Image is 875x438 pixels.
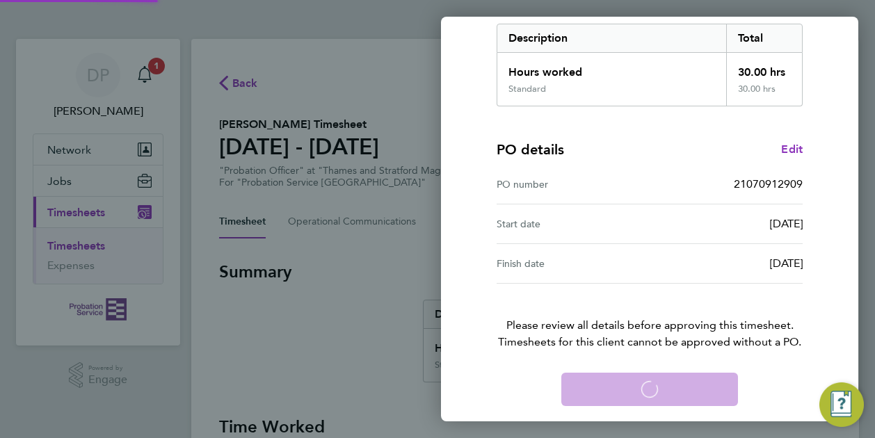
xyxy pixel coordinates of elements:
span: Edit [781,143,803,156]
div: Summary of 22 - 28 Sep 2025 [497,24,803,106]
div: Hours worked [497,53,726,83]
a: Edit [781,141,803,158]
div: Standard [508,83,546,95]
span: 21070912909 [734,177,803,190]
span: Timesheets for this client cannot be approved without a PO. [480,334,819,350]
div: Description [497,24,726,52]
div: Total [726,24,803,52]
button: Engage Resource Center [819,382,864,427]
div: Finish date [497,255,650,272]
div: 30.00 hrs [726,53,803,83]
div: PO number [497,176,650,193]
div: [DATE] [650,216,803,232]
div: Start date [497,216,650,232]
h4: PO details [497,140,564,159]
p: Please review all details before approving this timesheet. [480,284,819,350]
div: 30.00 hrs [726,83,803,106]
div: [DATE] [650,255,803,272]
